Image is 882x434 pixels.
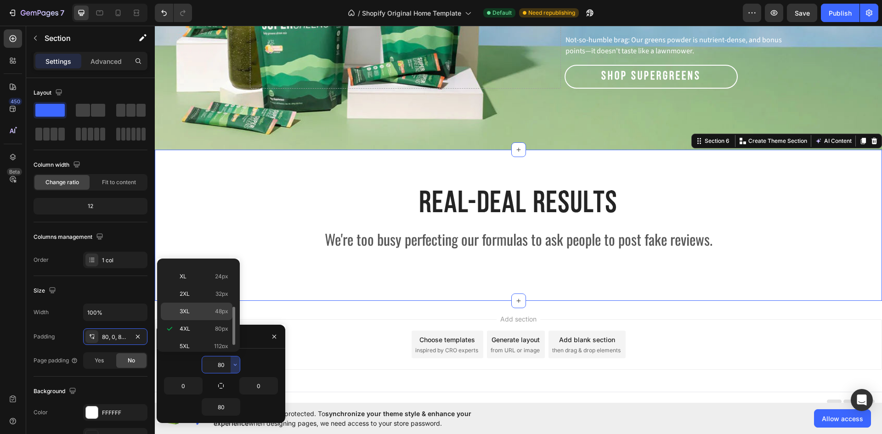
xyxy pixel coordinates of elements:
[362,8,461,18] span: Shopify Original Home Template
[4,4,68,22] button: 7
[410,39,583,63] button: <p>SHOP SUPERgreens</p>
[90,56,122,66] p: Advanced
[851,389,873,411] div: Open Intercom Messenger
[215,290,228,298] span: 32px
[34,87,64,99] div: Layout
[202,356,240,373] input: Auto
[214,410,471,427] span: synchronize your theme style & enhance your experience
[34,356,78,365] div: Page padding
[155,26,882,403] iframe: To enrich screen reader interactions, please activate Accessibility in Grammarly extension settings
[336,321,385,329] span: from URL or image
[102,409,145,417] div: FFFFFF
[215,325,228,333] span: 80px
[215,272,228,281] span: 24px
[214,342,228,350] span: 112px
[215,307,228,316] span: 48px
[821,4,859,22] button: Publish
[214,409,507,428] span: Your page is password protected. To when designing pages, we need access to your store password.
[84,304,147,321] input: Auto
[34,333,55,341] div: Padding
[594,111,652,119] p: Create Theme Section
[180,342,190,350] span: 5XL
[34,231,105,243] div: Columns management
[358,8,360,18] span: /
[34,385,78,398] div: Background
[34,256,49,264] div: Order
[9,98,22,105] div: 450
[240,378,277,394] input: Auto
[45,56,71,66] p: Settings
[787,4,817,22] button: Save
[34,159,82,171] div: Column width
[1,204,726,223] p: We're too busy perfecting our formulas to ask people to post fake reviews.
[164,378,202,394] input: Auto
[180,307,190,316] span: 3XL
[829,8,852,18] div: Publish
[658,110,699,121] button: AI Content
[265,309,320,319] div: Choose templates
[102,178,136,186] span: Fit to content
[7,168,22,175] div: Beta
[34,308,49,316] div: Width
[548,111,577,119] div: Section 6
[34,408,48,417] div: Color
[35,200,146,213] div: 12
[34,285,58,297] div: Size
[45,33,120,44] p: Section
[795,9,810,17] span: Save
[528,9,575,17] span: Need republishing
[128,356,135,365] span: No
[260,321,323,329] span: inspired by CRO experts
[155,4,192,22] div: Undo/Redo
[95,356,104,365] span: Yes
[397,321,466,329] span: then drag & drop elements
[180,272,187,281] span: XL
[102,256,145,265] div: 1 col
[180,325,190,333] span: 4XL
[60,7,64,18] p: 7
[102,333,129,341] div: 80, 0, 80, 0
[447,44,546,58] p: SHOP SUPERgreens
[492,9,512,17] span: Default
[814,409,871,428] button: Allow access
[45,178,79,186] span: Change ratio
[180,290,190,298] span: 2XL
[342,288,385,298] span: Add section
[202,399,240,415] input: Auto
[404,309,460,319] div: Add blank section
[337,309,385,319] div: Generate layout
[822,414,863,423] span: Allow access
